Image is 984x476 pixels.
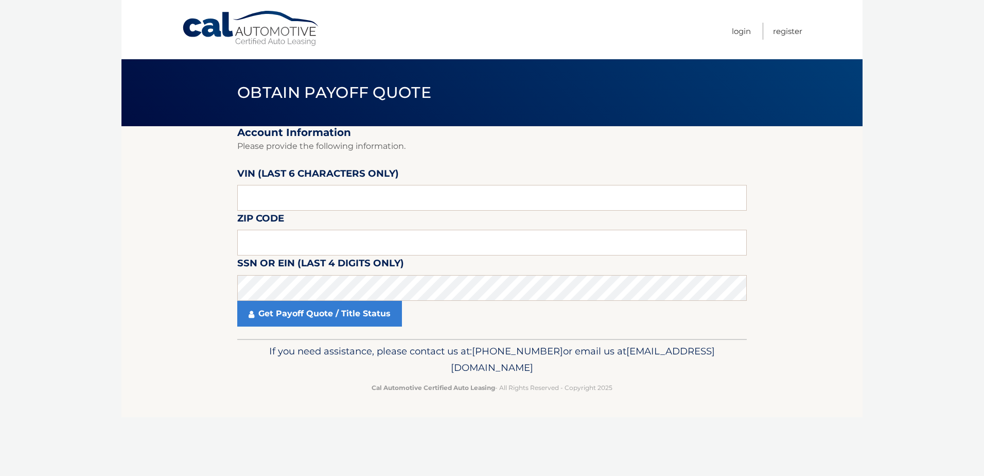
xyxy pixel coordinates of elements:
label: Zip Code [237,211,284,230]
span: [PHONE_NUMBER] [472,345,563,357]
a: Cal Automotive [182,10,321,47]
h2: Account Information [237,126,747,139]
label: VIN (last 6 characters only) [237,166,399,185]
span: Obtain Payoff Quote [237,83,431,102]
p: - All Rights Reserved - Copyright 2025 [244,382,740,393]
label: SSN or EIN (last 4 digits only) [237,256,404,275]
a: Get Payoff Quote / Title Status [237,301,402,327]
p: If you need assistance, please contact us at: or email us at [244,343,740,376]
a: Register [773,23,802,40]
p: Please provide the following information. [237,139,747,154]
strong: Cal Automotive Certified Auto Leasing [372,384,495,392]
a: Login [732,23,751,40]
